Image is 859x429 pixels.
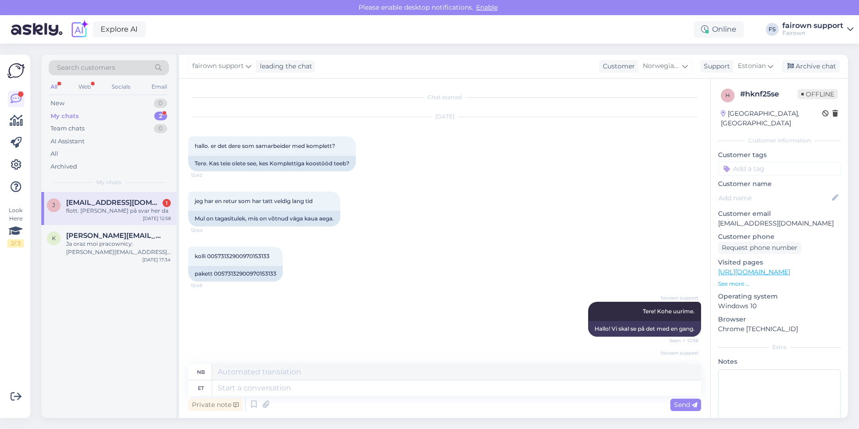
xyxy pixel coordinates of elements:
div: Mul on tagasitulek, mis on võtnud väga kaua aega. [188,211,340,226]
span: h [725,92,730,99]
div: Request phone number [718,242,801,254]
div: [GEOGRAPHIC_DATA], [GEOGRAPHIC_DATA] [721,109,822,128]
p: [EMAIL_ADDRESS][DOMAIN_NAME] [718,219,841,228]
span: Tere! Kohe uurime. [643,308,695,315]
img: Askly Logo [7,62,25,79]
p: Notes [718,357,841,367]
p: Chrome [TECHNICAL_ID] [718,324,841,334]
div: Chat started [188,93,701,102]
span: Offline [797,89,838,99]
div: 0 [154,124,167,133]
span: 12:45 [191,282,225,289]
span: Enable [473,3,500,11]
div: leading the chat [256,62,312,71]
p: Customer tags [718,150,841,160]
div: Socials [110,81,132,93]
div: Ja oraz moi pracownicy: [PERSON_NAME][EMAIL_ADDRESS][DOMAIN_NAME] [PERSON_NAME][EMAIL_ADDRESS][DO... [66,240,171,256]
p: Browser [718,315,841,324]
div: pakett 00573132900970153133 [188,266,283,282]
p: Operating system [718,292,841,301]
p: Customer name [718,179,841,189]
span: 12:42 [191,172,225,179]
div: 0 [154,99,167,108]
span: 12:44 [191,227,225,234]
div: 1 [163,199,171,207]
p: Visited pages [718,258,841,267]
span: Norwegian Bokmål [643,61,680,71]
div: et [198,380,204,396]
div: Archive chat [782,60,840,73]
div: Customer information [718,136,841,145]
span: Seen ✓ 12:58 [664,337,698,344]
div: Tere. Kas teie olete see, kes Komplettiga koostööd teeb? [188,156,356,171]
span: fairown support [192,61,244,71]
span: fairown support [661,350,698,356]
div: 2 [154,112,167,121]
div: AI Assistant [51,137,84,146]
div: All [51,149,58,158]
span: jeg har en retur som har tatt veldig lang tid [195,198,313,204]
span: My chats [96,178,121,186]
div: My chats [51,112,79,121]
div: Fairown [782,29,843,37]
div: fairown support [782,22,843,29]
img: explore-ai [70,20,89,39]
span: Search customers [57,63,115,73]
a: fairown supportFairown [782,22,853,37]
a: Explore AI [93,22,146,37]
div: FS [766,23,779,36]
div: Look Here [7,206,24,248]
div: Team chats [51,124,84,133]
div: Hallo! Vi skal se på det med en gang. [588,321,701,337]
div: Email [150,81,169,93]
div: Online [694,21,744,38]
span: karol.mank@ispot.pl [66,231,162,240]
div: New [51,99,64,108]
div: flott. [PERSON_NAME] på svar her da [66,207,171,215]
div: All [49,81,59,93]
p: Customer email [718,209,841,219]
span: kolli 00573132900970153133 [195,253,269,260]
div: [DATE] [188,113,701,121]
div: nb [197,364,205,380]
span: j [52,202,55,209]
div: # hknf25se [740,89,797,100]
p: See more ... [718,280,841,288]
div: Web [77,81,93,93]
div: Extra [718,343,841,351]
p: Customer phone [718,232,841,242]
div: 2 / 3 [7,239,24,248]
div: Private note [188,399,242,411]
input: Add a tag [718,162,841,175]
span: hallo. er det dere som samarbeider med komplett? [195,142,335,149]
div: Support [700,62,730,71]
div: [DATE] 12:58 [143,215,171,222]
input: Add name [719,193,830,203]
div: Customer [599,62,635,71]
p: Windows 10 [718,301,841,311]
div: Archived [51,162,77,171]
div: [DATE] 17:34 [142,256,171,263]
span: Estonian [738,61,766,71]
span: fairown support [661,294,698,301]
span: k [52,235,56,242]
span: Send [674,401,697,409]
span: jonr.eliassen@gmail.com [66,198,162,207]
a: [URL][DOMAIN_NAME] [718,268,790,276]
